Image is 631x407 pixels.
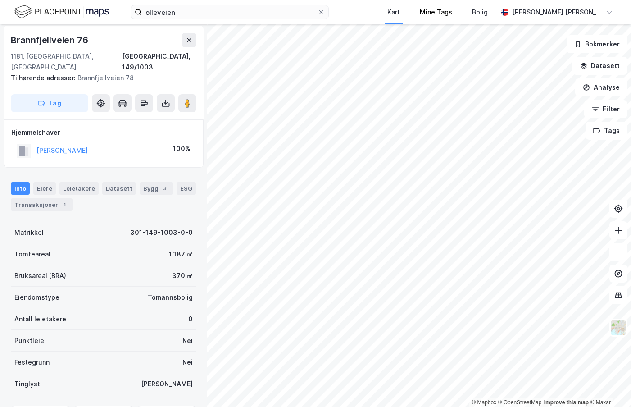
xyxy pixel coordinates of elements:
[572,57,627,75] button: Datasett
[33,182,56,195] div: Eiere
[173,143,191,154] div: 100%
[14,4,109,20] img: logo.f888ab2527a4732fd821a326f86c7f29.svg
[102,182,136,195] div: Datasett
[60,200,69,209] div: 1
[122,51,196,73] div: [GEOGRAPHIC_DATA], 149/1003
[188,314,193,325] div: 0
[182,357,193,368] div: Nei
[11,182,30,195] div: Info
[14,227,44,238] div: Matrikkel
[472,399,496,406] a: Mapbox
[11,74,77,82] span: Tilhørende adresser:
[14,357,50,368] div: Festegrunn
[11,33,90,47] div: Brannfjellveien 76
[14,292,59,303] div: Eiendomstype
[172,270,193,281] div: 370 ㎡
[472,7,488,18] div: Bolig
[14,335,44,346] div: Punktleie
[387,7,400,18] div: Kart
[11,198,73,211] div: Transaksjoner
[160,184,169,193] div: 3
[141,379,193,389] div: [PERSON_NAME]
[11,51,122,73] div: 1181, [GEOGRAPHIC_DATA], [GEOGRAPHIC_DATA]
[544,399,589,406] a: Improve this map
[59,182,99,195] div: Leietakere
[14,249,50,260] div: Tomteareal
[177,182,196,195] div: ESG
[11,94,88,112] button: Tag
[586,364,631,407] iframe: Chat Widget
[586,122,627,140] button: Tags
[498,399,542,406] a: OpenStreetMap
[610,319,627,336] img: Z
[512,7,602,18] div: [PERSON_NAME] [PERSON_NAME]
[586,364,631,407] div: Kontrollprogram for chat
[182,335,193,346] div: Nei
[11,73,189,83] div: Brannfjellveien 78
[14,314,66,325] div: Antall leietakere
[169,249,193,260] div: 1 187 ㎡
[148,292,193,303] div: Tomannsbolig
[130,227,193,238] div: 301-149-1003-0-0
[11,127,196,138] div: Hjemmelshaver
[142,5,318,19] input: Søk på adresse, matrikkel, gårdeiere, leietakere eller personer
[567,35,627,53] button: Bokmerker
[14,270,66,281] div: Bruksareal (BRA)
[140,182,173,195] div: Bygg
[420,7,452,18] div: Mine Tags
[575,78,627,96] button: Analyse
[584,100,627,118] button: Filter
[14,379,40,389] div: Tinglyst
